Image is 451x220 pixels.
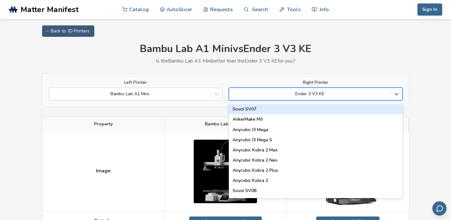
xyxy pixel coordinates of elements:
div: Sovol SV08 [229,186,403,196]
a: ← Back to 3D Printers [42,25,94,37]
label: Right Printer [229,80,403,85]
div: Creality Hi [229,196,403,206]
button: Send feedback via email [432,201,447,216]
input: Bambu Lab A1 Mini [52,91,53,97]
span: Property [94,122,113,127]
div: Anycubic I3 Mega [229,125,403,135]
span: Matter Manifest [21,5,78,14]
div: Sovol SV07 [229,104,403,114]
div: Anycubic I3 Mega S [229,135,403,145]
p: Is the Bambu Lab A1 Mini better than the Ender 3 V3 KE for you? [42,58,409,64]
label: Left Printer [49,80,222,85]
button: Sign In [417,3,442,16]
input: Ender 3 V3 KESovol SV07AnkerMake M5Anycubic I3 MegaAnycubic I3 Mega SAnycubic Kobra 2 MaxAnycubic... [232,91,234,97]
span: Bambu Lab A1 Mini [205,122,246,127]
div: AnkerMake M5 [229,114,403,124]
img: Bambu Lab A1 Mini [194,140,257,203]
h1: Bambu Lab A1 Mini vs Ender 3 V3 KE [42,43,409,55]
div: Anycubic Kobra 2 Neo [229,155,403,165]
div: Anycubic Kobra 2 Max [229,145,403,155]
div: Anycubic Kobra 2 Plus [229,165,403,176]
div: Anycubic Kobra 2 [229,176,403,186]
span: Image [96,168,111,174]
